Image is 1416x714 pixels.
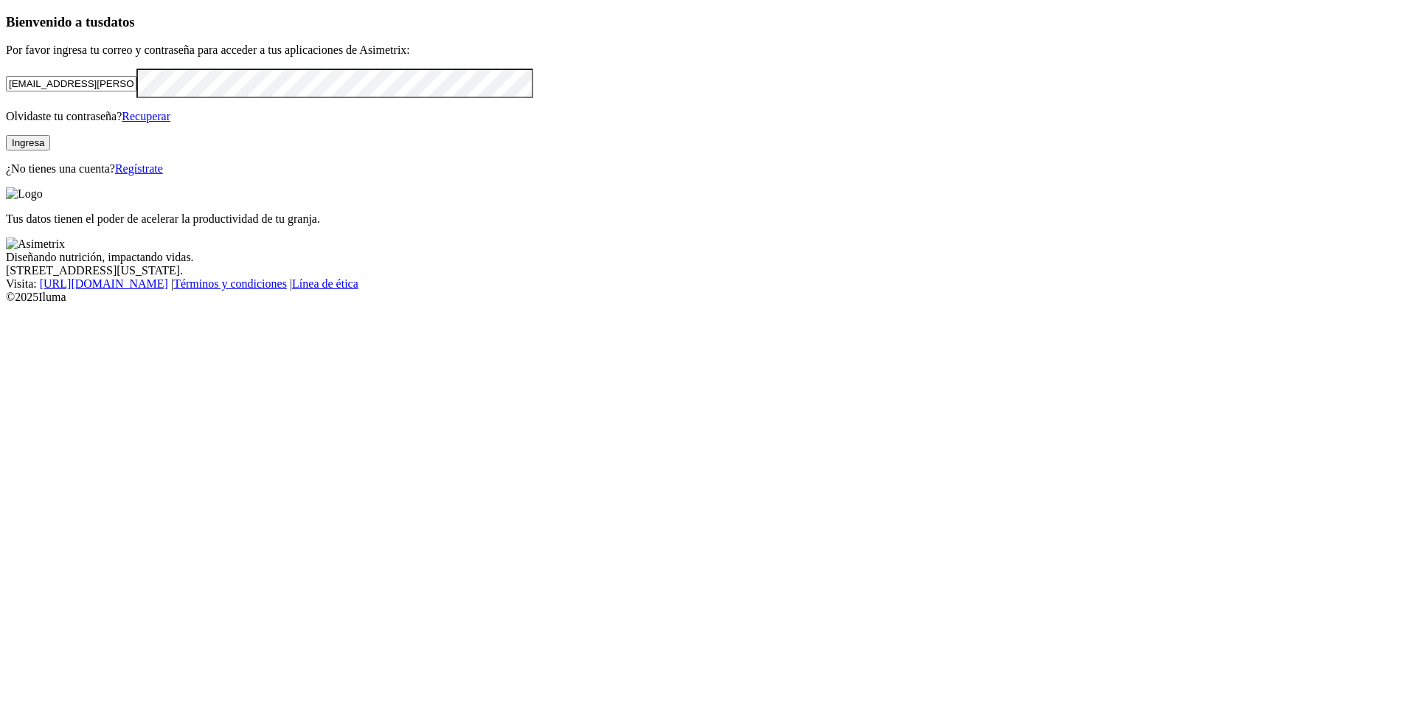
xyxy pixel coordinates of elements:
p: Tus datos tienen el poder de acelerar la productividad de tu granja. [6,212,1410,226]
span: datos [103,14,135,30]
div: Visita : | | [6,277,1410,291]
img: Logo [6,187,43,201]
p: Olvidaste tu contraseña? [6,110,1410,123]
button: Ingresa [6,135,50,150]
input: Tu correo [6,76,136,91]
p: Por favor ingresa tu correo y contraseña para acceder a tus aplicaciones de Asimetrix: [6,44,1410,57]
a: Términos y condiciones [173,277,287,290]
a: Regístrate [115,162,163,175]
a: [URL][DOMAIN_NAME] [40,277,168,290]
a: Recuperar [122,110,170,122]
div: © 2025 Iluma [6,291,1410,304]
p: ¿No tienes una cuenta? [6,162,1410,176]
div: Diseñando nutrición, impactando vidas. [6,251,1410,264]
h3: Bienvenido a tus [6,14,1410,30]
a: Línea de ética [292,277,358,290]
img: Asimetrix [6,238,65,251]
div: [STREET_ADDRESS][US_STATE]. [6,264,1410,277]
